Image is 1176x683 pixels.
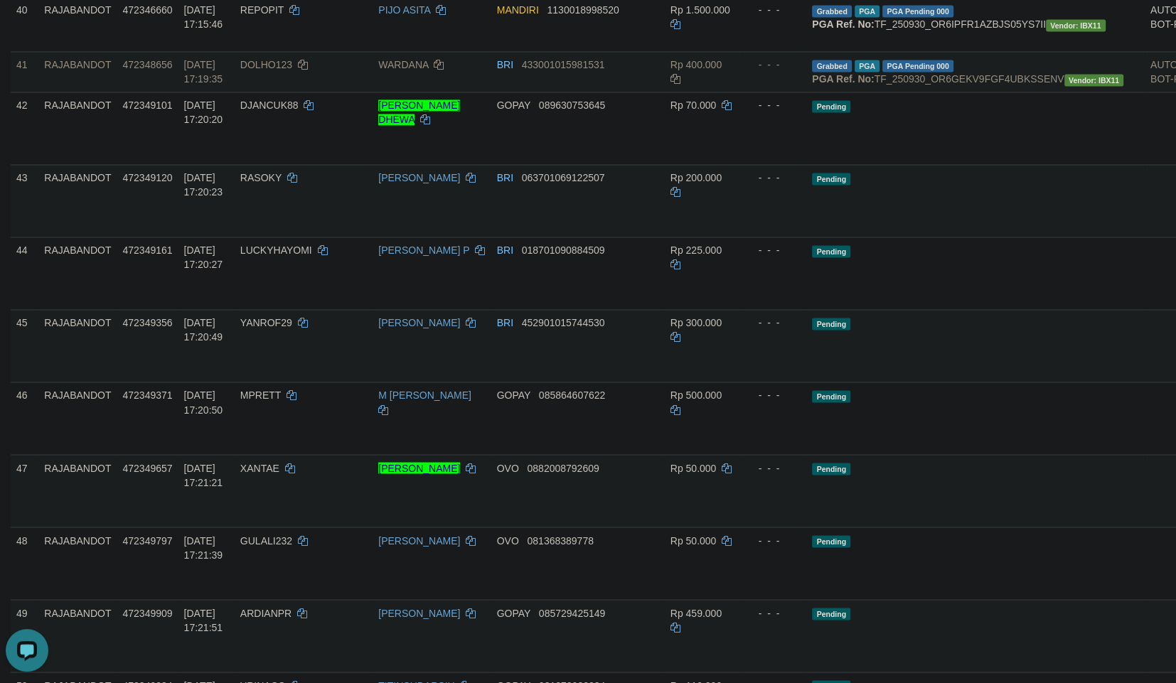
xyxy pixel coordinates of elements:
span: 472349120 [122,172,172,183]
td: 41 [11,51,38,92]
span: Copy 063701069122507 to clipboard [522,172,605,183]
a: [PERSON_NAME] [378,534,460,546]
span: MPRETT [240,389,281,401]
td: 44 [11,237,38,309]
div: - - - [747,98,801,112]
div: - - - [747,606,801,620]
span: GOPAY [497,389,530,401]
span: Pending [812,173,850,185]
span: Rp 459.000 [670,607,722,618]
span: Rp 400.000 [670,59,722,70]
span: Rp 50.000 [670,462,717,473]
span: 472349356 [122,317,172,328]
span: Grabbed [812,5,852,17]
span: RASOKY [240,172,282,183]
td: 49 [11,599,38,672]
span: [DATE] 17:20:49 [184,317,223,343]
span: GOPAY [497,607,530,618]
td: 42 [11,92,38,164]
span: Pending [812,390,850,402]
td: RAJABANDOT [38,309,117,382]
span: Rp 1.500.000 [670,4,730,16]
span: Rp 500.000 [670,389,722,401]
span: DJANCUK88 [240,100,299,111]
span: [DATE] 17:20:23 [184,172,223,198]
span: 472349161 [122,244,172,256]
a: [PERSON_NAME] DHEWA [378,100,460,125]
span: Copy 0882008792609 to clipboard [527,462,599,473]
a: WARDANA [378,59,428,70]
td: RAJABANDOT [38,51,117,92]
a: M [PERSON_NAME] [378,389,471,401]
span: [DATE] 17:20:20 [184,100,223,125]
span: XANTAE [240,462,279,473]
span: PGA Pending [882,60,953,72]
a: [PERSON_NAME] [378,607,460,618]
td: RAJABANDOT [38,454,117,527]
div: - - - [747,316,801,330]
span: [DATE] 17:21:39 [184,534,223,560]
a: PIJO ASITA [378,4,430,16]
a: [PERSON_NAME] [378,172,460,183]
span: Rp 50.000 [670,534,717,546]
span: BRI [497,244,513,256]
span: [DATE] 17:15:46 [184,4,223,30]
b: PGA Ref. No: [812,73,874,85]
a: [PERSON_NAME] [378,317,460,328]
span: [DATE] 17:21:51 [184,607,223,633]
span: 472346660 [122,4,172,16]
span: Copy 452901015744530 to clipboard [522,317,605,328]
a: [PERSON_NAME] P [378,244,469,256]
span: Copy 081368389778 to clipboard [527,534,593,546]
div: - - - [747,58,801,72]
span: Copy 018701090884509 to clipboard [522,244,605,256]
span: YANROF29 [240,317,292,328]
td: 46 [11,382,38,454]
td: 43 [11,164,38,237]
span: Pending [812,463,850,475]
span: 472349371 [122,389,172,401]
div: - - - [747,171,801,185]
span: Pending [812,608,850,620]
td: RAJABANDOT [38,237,117,309]
div: - - - [747,533,801,547]
span: BRI [497,59,513,70]
span: Copy 089630753645 to clipboard [539,100,605,111]
td: RAJABANDOT [38,599,117,672]
div: - - - [747,388,801,402]
span: [DATE] 17:19:35 [184,59,223,85]
span: 472349101 [122,100,172,111]
span: GOPAY [497,100,530,111]
span: MANDIRI [497,4,539,16]
td: TF_250930_OR6GEKV9FGF4UBKSSENV [806,51,1145,92]
td: 45 [11,309,38,382]
span: Rp 200.000 [670,172,722,183]
span: REPOPIT [240,4,284,16]
span: LUCKYHAYOMI [240,244,312,256]
span: [DATE] 17:20:27 [184,244,223,270]
td: 47 [11,454,38,527]
div: - - - [747,3,801,17]
span: PGA Pending [882,5,953,17]
td: RAJABANDOT [38,92,117,164]
a: [PERSON_NAME] [378,462,460,473]
span: Copy 1130018998520 to clipboard [547,4,619,16]
span: Copy 433001015981531 to clipboard [522,59,605,70]
span: OVO [497,534,519,546]
span: [DATE] 17:20:50 [184,389,223,415]
span: GULALI232 [240,534,292,546]
td: RAJABANDOT [38,164,117,237]
td: RAJABANDOT [38,527,117,599]
span: 472349909 [122,607,172,618]
span: DOLHO123 [240,59,292,70]
span: 472348656 [122,59,172,70]
td: 48 [11,527,38,599]
span: Vendor URL: https://order6.1velocity.biz [1046,19,1106,31]
button: Open LiveChat chat widget [6,6,48,48]
span: Copy 085729425149 to clipboard [539,607,605,618]
span: Vendor URL: https://order6.1velocity.biz [1064,74,1124,86]
span: Grabbed [812,60,852,72]
span: 472349657 [122,462,172,473]
span: Marked by adkaldo [855,5,880,17]
div: - - - [747,461,801,475]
